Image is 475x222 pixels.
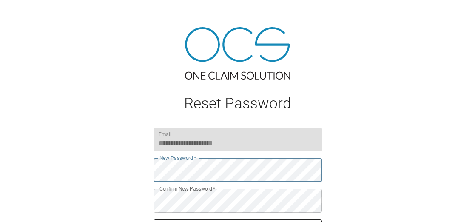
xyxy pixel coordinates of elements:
img: ocs-logo-tra.png [185,27,290,80]
label: Email [159,131,171,138]
img: ocs-logo-white-transparent.png [10,5,44,22]
h1: Reset Password [154,95,322,112]
label: Confirm New Password [159,185,215,192]
label: New Password [159,154,196,162]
